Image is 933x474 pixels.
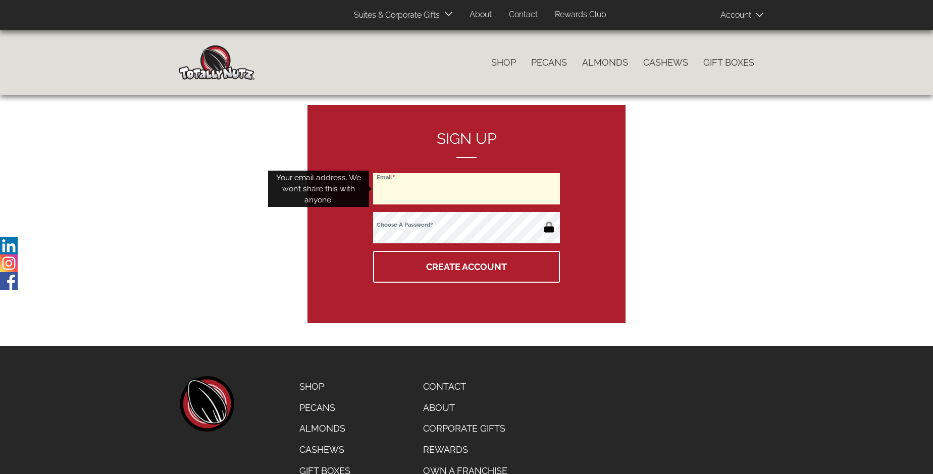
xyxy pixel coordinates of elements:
a: Almonds [575,52,636,73]
a: Rewards [416,439,515,460]
a: Pecans [292,397,358,418]
h2: Sign up [373,130,560,158]
a: Contact [501,5,545,25]
a: Contact [416,376,515,397]
a: Shop [292,376,358,397]
a: home [179,376,234,432]
div: Your email address. We won’t share this with anyone. [268,171,369,207]
a: Almonds [292,418,358,439]
a: Cashews [636,52,696,73]
a: Shop [484,52,524,73]
a: Pecans [524,52,575,73]
a: About [462,5,499,25]
a: Rewards Club [547,5,614,25]
a: About [416,397,515,418]
a: Suites & Corporate Gifts [346,6,443,25]
a: Gift Boxes [696,52,762,73]
a: Corporate Gifts [416,418,515,439]
a: Cashews [292,439,358,460]
button: Create Account [373,251,560,283]
img: Home [179,45,254,80]
input: Email [373,173,560,204]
